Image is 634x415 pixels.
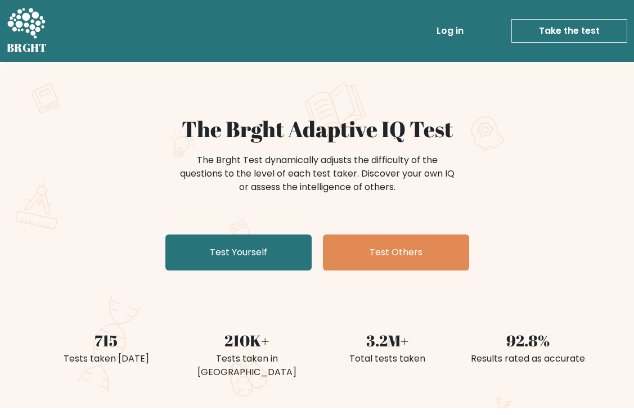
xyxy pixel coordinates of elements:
div: Total tests taken [324,352,451,366]
a: Test Others [323,234,469,270]
h5: BRGHT [7,41,47,55]
div: Tests taken in [GEOGRAPHIC_DATA] [183,352,311,379]
div: 3.2M+ [324,329,451,352]
div: Tests taken [DATE] [43,352,170,366]
h1: The Brght Adaptive IQ Test [43,116,592,142]
div: The Brght Test dynamically adjusts the difficulty of the questions to the level of each test take... [177,154,458,194]
div: Results rated as accurate [465,352,592,366]
div: 715 [43,329,170,352]
a: Test Yourself [165,234,312,270]
a: Log in [432,20,468,42]
div: 210K+ [183,329,311,352]
div: 92.8% [465,329,592,352]
a: Take the test [511,19,627,43]
a: BRGHT [7,4,47,57]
